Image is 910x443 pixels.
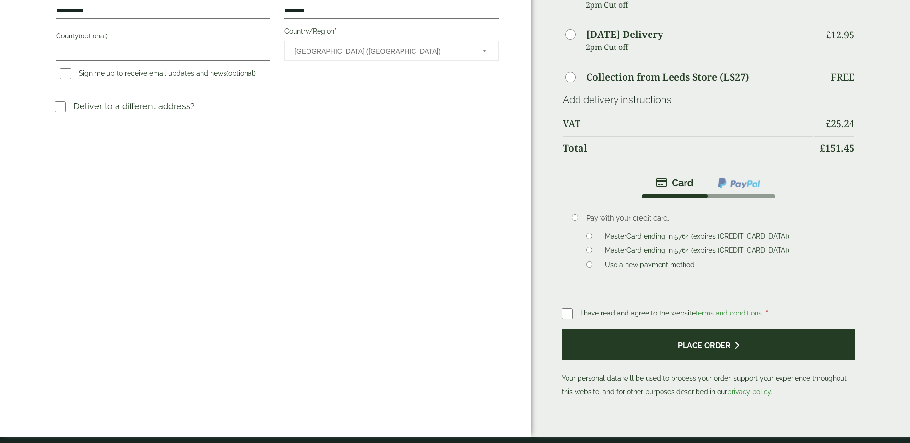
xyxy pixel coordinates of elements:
[820,141,854,154] bdi: 151.45
[717,177,761,189] img: ppcp-gateway.png
[562,329,856,360] button: Place order
[563,112,814,135] th: VAT
[563,94,672,105] a: Add delivery instructions
[562,329,856,398] p: Your personal data will be used to process your order, support your experience throughout this we...
[820,141,825,154] span: £
[73,100,195,113] p: Deliver to a different address?
[586,30,663,39] label: [DATE] Delivery
[601,233,793,243] label: MasterCard ending in 5764 (expires [CREDIT_CARD_DATA])
[656,177,694,188] img: stripe.png
[295,41,469,61] span: United Kingdom (UK)
[826,117,854,130] bdi: 25.24
[601,261,698,271] label: Use a new payment method
[601,246,793,257] label: MasterCard ending in 5764 (expires [CREDIT_CARD_DATA])
[766,309,768,317] abbr: required
[586,40,814,54] p: 2pm Cut off
[563,136,814,160] th: Total
[60,68,71,79] input: Sign me up to receive email updates and news(optional)
[56,70,260,80] label: Sign me up to receive email updates and news
[826,28,854,41] bdi: 12.95
[226,70,256,77] span: (optional)
[696,309,762,317] a: terms and conditions
[334,27,337,35] abbr: required
[586,72,749,82] label: Collection from Leeds Store (LS27)
[79,32,108,40] span: (optional)
[831,71,854,83] p: Free
[826,117,831,130] span: £
[580,309,764,317] span: I have read and agree to the website
[586,213,840,223] p: Pay with your credit card.
[826,28,831,41] span: £
[284,41,498,61] span: Country/Region
[284,24,498,41] label: Country/Region
[56,29,270,46] label: County
[727,388,771,396] a: privacy policy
